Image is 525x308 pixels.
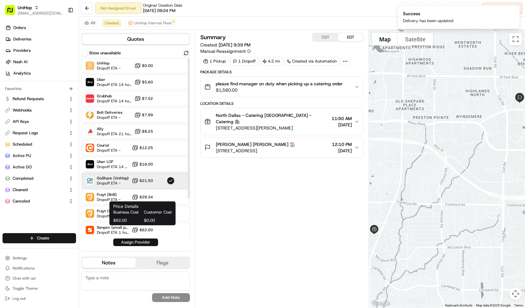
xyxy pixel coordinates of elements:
a: Providers [3,45,79,56]
img: Frayt (General Catering) [86,209,94,218]
button: $8.25 [134,128,153,135]
img: Google [370,299,391,308]
button: $28.34 [132,194,153,200]
button: UniHop [18,4,32,11]
span: Customer Cost [144,209,172,215]
span: please find manager on duty when picking up a catering order [216,81,343,87]
img: Senpex (small package) [86,226,94,234]
button: EDT [338,33,363,41]
span: Ally [97,126,132,131]
a: Request Logs [5,130,66,136]
span: Courial [97,143,121,148]
span: $16.00 [139,162,153,167]
button: $7.52 [134,95,153,102]
span: Nash AI [13,59,27,65]
span: Grubhub [97,94,132,99]
img: Grubhub [86,94,94,103]
span: Created: [200,42,251,48]
button: Show street map [372,33,398,45]
span: Deliveries [13,36,31,42]
span: [PERSON_NAME] [PERSON_NAME] 🏠 [216,141,295,148]
div: Success [403,10,453,17]
div: Delivery has been updated [403,18,453,24]
img: Uber LOF [86,160,94,168]
a: Canceled [5,198,66,204]
span: $62.00 [139,227,153,233]
img: unihop_logo.png [128,21,133,26]
button: Active PU [3,151,76,161]
span: Dropoff ETA - [97,181,129,186]
a: Open this area in Google Maps (opens a new window) [370,299,391,308]
a: Analytics [3,68,79,78]
button: Flags [136,258,189,268]
span: Log out [13,296,26,301]
button: Request Logs [3,128,76,138]
button: $21.50 [132,178,153,184]
span: Dropoff ETA - [97,197,121,202]
div: 4.2 mi [260,57,283,66]
button: $62.00 [132,227,153,233]
p: Welcome 👋 [6,25,115,35]
a: Completed [5,176,66,181]
button: [EMAIL_ADDRESS][DOMAIN_NAME] [18,11,63,16]
span: Frayt (General Catering) [97,208,129,214]
label: Show unavailable [89,50,121,56]
button: please find manager on duty when picking up a catering order$1,580.00 [201,77,363,97]
span: Scheduled [13,142,32,147]
span: Dropoff ETA 14 hours [97,82,132,87]
a: API Keys [5,119,66,124]
span: [STREET_ADDRESS][PERSON_NAME] [216,125,329,131]
span: UniHop [97,61,121,66]
button: Manual Reassignment [200,48,251,54]
span: [DATE] [332,122,352,128]
span: Providers [13,48,31,53]
span: Orders [13,25,26,31]
button: Refund Requests [3,94,76,104]
span: $0.00 [144,218,172,223]
button: Show satellite imagery [398,33,433,45]
span: $28.34 [139,195,153,200]
button: Scheduled [3,139,76,149]
button: API Keys [3,117,76,127]
span: Original Creation Date [143,3,182,8]
h3: Summary [200,34,226,40]
img: GoShare (UniHop) [86,177,94,185]
button: $0.00 [134,63,153,69]
span: Dropoff ETA 14 hours [97,164,129,169]
span: Toggle Theme [13,286,38,291]
button: Notifications [3,264,76,273]
img: Courial [86,144,94,152]
span: [DATE] 09:24 PM [143,8,175,14]
a: Active PU [5,153,66,159]
input: Clear [16,40,104,47]
span: Pylon [63,107,76,112]
div: 💻 [53,92,58,97]
span: Dropoff ETA - [97,214,129,219]
div: We're available if you need us! [21,66,80,71]
button: UniHop[EMAIL_ADDRESS][DOMAIN_NAME] [3,3,65,18]
a: Terms [514,304,523,307]
a: Powered byPylon [44,106,76,112]
span: Request Logs [13,130,38,136]
span: GoShare (UniHop) [97,176,129,181]
span: Frayt (BnB) [97,192,121,197]
a: Active DO [5,164,66,170]
span: $12.25 [139,145,153,150]
span: Bolt Deliveries [97,110,122,115]
span: $7.99 [142,112,153,118]
img: 1736555255976-a54dd68f-1ca7-489b-9aae-adbdc363a1c4 [6,60,18,71]
button: Webhooks [3,105,76,115]
button: $12.25 [132,145,153,151]
span: Dropoff ETA - [97,148,121,153]
button: [PERSON_NAME] [PERSON_NAME] 🏠[STREET_ADDRESS]12:10 PM[DATE] [201,137,363,158]
span: $8.25 [142,129,153,134]
button: Created [102,19,121,27]
span: Map data ©2025 Google [476,304,510,307]
span: North Dallas - Catering [GEOGRAPHIC_DATA] - Catering 🛍️ [216,112,329,125]
span: $0.00 [142,63,153,68]
h1: Price Details [113,203,172,209]
span: Senpex (small package) [97,225,129,230]
span: $21.50 [139,178,153,183]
